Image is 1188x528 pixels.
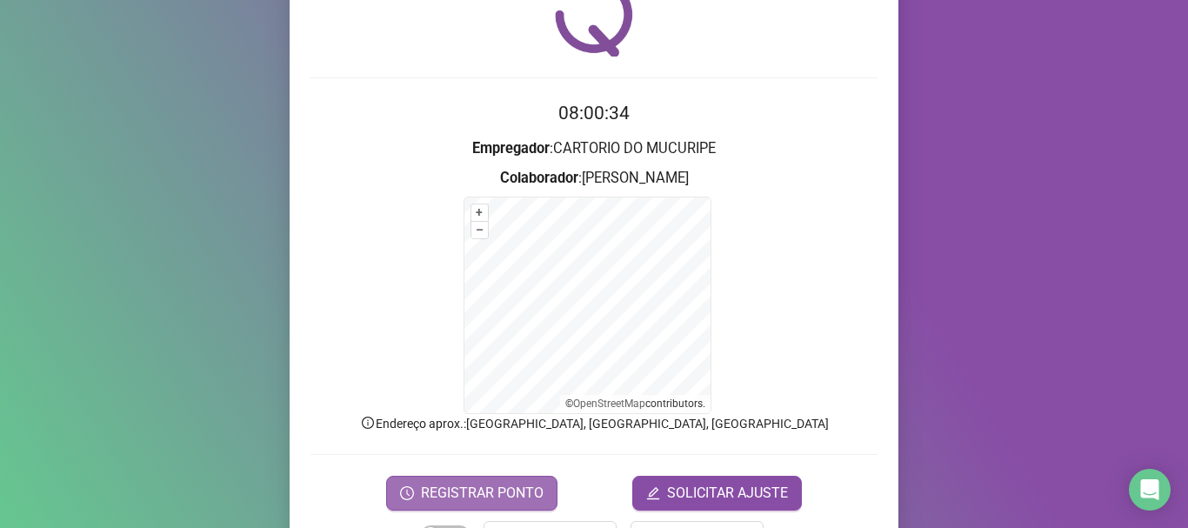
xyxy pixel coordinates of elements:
li: © contributors. [565,398,705,410]
strong: Empregador [472,140,550,157]
strong: Colaborador [500,170,578,186]
span: SOLICITAR AJUSTE [667,483,788,504]
span: edit [646,486,660,500]
div: Open Intercom Messenger [1129,469,1171,511]
button: REGISTRAR PONTO [386,476,557,511]
time: 08:00:34 [558,103,630,124]
span: REGISTRAR PONTO [421,483,544,504]
p: Endereço aprox. : [GEOGRAPHIC_DATA], [GEOGRAPHIC_DATA], [GEOGRAPHIC_DATA] [310,414,878,433]
a: OpenStreetMap [573,398,645,410]
span: info-circle [360,415,376,431]
button: + [471,204,488,221]
button: – [471,222,488,238]
h3: : CARTORIO DO MUCURIPE [310,137,878,160]
h3: : [PERSON_NAME] [310,167,878,190]
button: editSOLICITAR AJUSTE [632,476,802,511]
span: clock-circle [400,486,414,500]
